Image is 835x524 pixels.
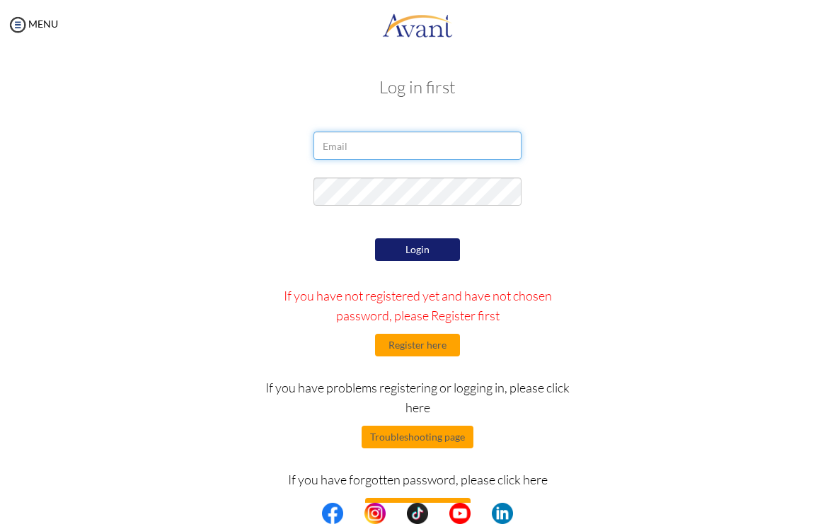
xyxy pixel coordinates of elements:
img: blank.png [343,503,364,524]
img: li.png [492,503,513,524]
h3: Log in first [85,78,750,96]
a: MENU [7,18,58,30]
img: blank.png [428,503,449,524]
button: Troubleshooting page [362,426,473,448]
img: logo.png [382,4,453,46]
input: Email [313,132,521,160]
img: icon-menu.png [7,14,28,35]
button: Forgotten password [365,498,471,520]
img: blank.png [386,503,407,524]
button: Register here [375,334,460,356]
img: tt.png [407,503,428,524]
p: If you have forgotten password, please click here [257,470,579,489]
img: fb.png [322,503,343,524]
p: If you have problems registering or logging in, please click here [257,378,579,417]
img: blank.png [471,503,492,524]
img: in.png [364,503,386,524]
img: yt.png [449,503,471,524]
p: If you have not registered yet and have not chosen password, please Register first [257,286,579,325]
button: Login [375,238,460,261]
